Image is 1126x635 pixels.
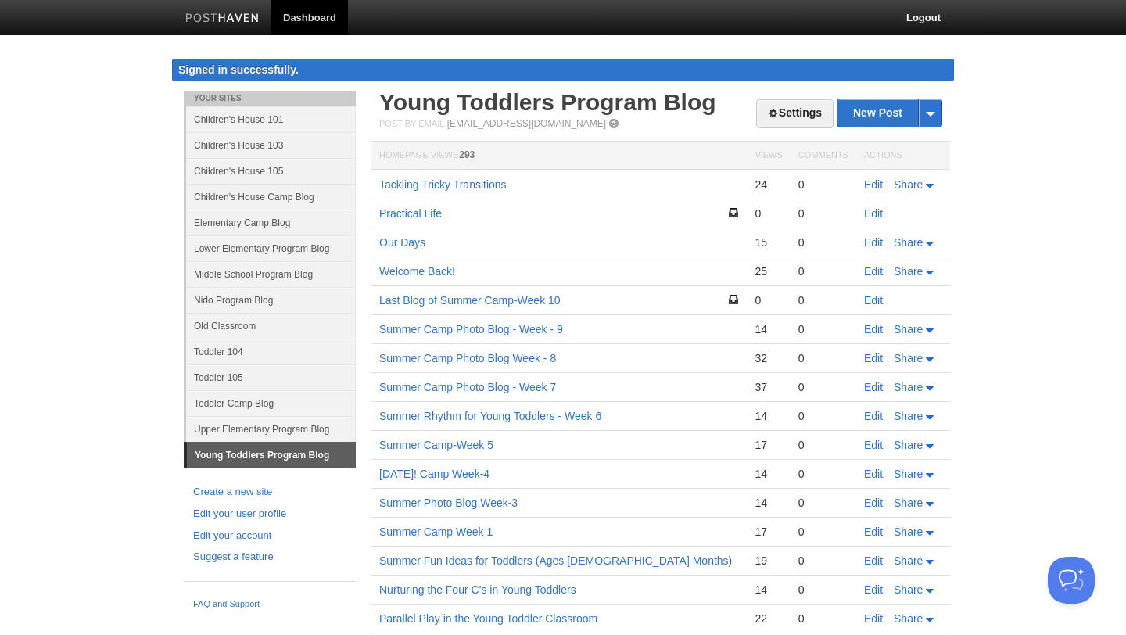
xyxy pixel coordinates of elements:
div: 0 [798,554,848,568]
div: 0 [755,206,782,221]
div: 0 [755,293,782,307]
a: Edit your account [193,528,346,544]
a: Summer Camp Photo Blog - Week 7 [379,381,556,393]
div: 0 [798,351,848,365]
div: 22 [755,612,782,626]
div: 0 [798,496,848,510]
a: Lower Elementary Program Blog [186,235,356,261]
span: Post by Email [379,119,444,128]
div: 0 [798,235,848,249]
a: Settings [756,99,834,128]
span: Share [894,554,923,567]
a: Last Blog of Summer Camp-Week 10 [379,294,561,307]
a: Toddler 105 [186,364,356,390]
a: Suggest a feature [193,549,346,565]
a: Edit [864,323,883,335]
a: Summer Camp Photo Blog!- Week - 9 [379,323,563,335]
div: 0 [798,322,848,336]
a: Young Toddlers Program Blog [187,443,356,468]
div: 0 [798,612,848,626]
a: Edit [864,583,883,596]
a: Edit [864,207,883,220]
a: Edit [864,236,883,249]
span: Share [894,439,923,451]
a: Elementary Camp Blog [186,210,356,235]
span: Share [894,265,923,278]
a: Nurturing the Four C’s in Young Toddlers [379,583,576,596]
a: Edit your user profile [193,506,346,522]
span: Share [894,612,923,625]
a: Summer Camp-Week 5 [379,439,493,451]
div: 0 [798,409,848,423]
a: [EMAIL_ADDRESS][DOMAIN_NAME] [447,118,606,129]
a: Summer Camp Week 1 [379,526,493,538]
a: Our Days [379,236,425,249]
span: Share [894,526,923,538]
a: Edit [864,352,883,364]
a: Create a new site [193,484,346,500]
a: Old Classroom [186,313,356,339]
div: 19 [755,554,782,568]
span: Share [894,323,923,335]
a: Upper Elementary Program Blog [186,416,356,442]
span: Share [894,352,923,364]
div: 32 [755,351,782,365]
th: Views [747,142,790,170]
div: 0 [798,178,848,192]
div: 14 [755,496,782,510]
div: 14 [755,322,782,336]
img: Posthaven-bar [185,13,260,25]
span: Share [894,178,923,191]
a: Edit [864,265,883,278]
a: Summer Rhythm for Young Toddlers - Week 6 [379,410,601,422]
div: 14 [755,467,782,481]
a: Edit [864,178,883,191]
a: New Post [837,99,941,127]
a: Edit [864,468,883,480]
a: Edit [864,497,883,509]
div: 17 [755,525,782,539]
div: 0 [798,467,848,481]
div: Signed in successfully. [172,59,954,81]
a: FAQ and Support [193,597,346,612]
span: 293 [459,149,475,160]
a: Toddler 104 [186,339,356,364]
a: Welcome Back! [379,265,455,278]
a: Edit [864,554,883,567]
span: Share [894,583,923,596]
th: Actions [856,142,950,170]
a: Edit [864,381,883,393]
a: Edit [864,294,883,307]
a: Edit [864,410,883,422]
span: Share [894,410,923,422]
a: Edit [864,612,883,625]
div: 14 [755,583,782,597]
th: Comments [791,142,856,170]
div: 0 [798,525,848,539]
a: Children's House 103 [186,132,356,158]
a: Children's House 105 [186,158,356,184]
a: Children's House 101 [186,106,356,132]
div: 25 [755,264,782,278]
div: 37 [755,380,782,394]
div: 17 [755,438,782,452]
a: Tackling Tricky Transitions [379,178,507,191]
a: Edit [864,439,883,451]
a: Young Toddlers Program Blog [379,89,716,115]
span: Share [894,236,923,249]
a: Practical Life [379,207,442,220]
div: 14 [755,409,782,423]
div: 0 [798,293,848,307]
div: 24 [755,178,782,192]
a: Middle School Program Blog [186,261,356,287]
a: Toddler Camp Blog [186,390,356,416]
a: Edit [864,526,883,538]
div: 0 [798,438,848,452]
div: 0 [798,264,848,278]
span: Share [894,497,923,509]
a: Summer Camp Photo Blog Week - 8 [379,352,556,364]
th: Homepage Views [371,142,747,170]
div: 0 [798,206,848,221]
a: Nido Program Blog [186,287,356,313]
a: Summer Photo Blog Week-3 [379,497,518,509]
